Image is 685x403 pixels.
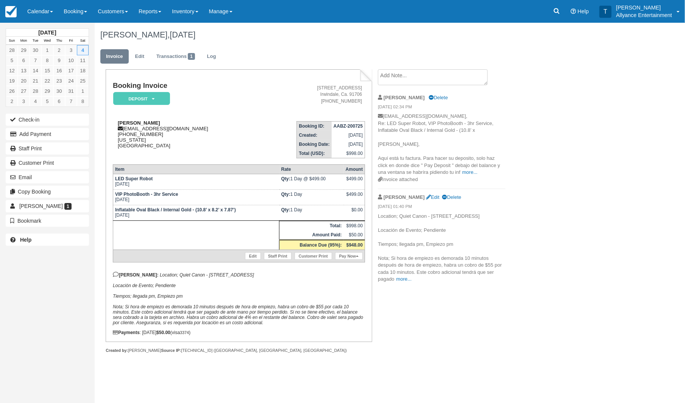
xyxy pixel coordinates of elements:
a: 21 [30,76,41,86]
a: 8 [41,55,53,66]
a: 11 [77,55,89,66]
em: Deposit [113,92,170,105]
th: Amount Paid: [279,230,344,240]
div: [PERSON_NAME] [TECHNICAL_ID] ([GEOGRAPHIC_DATA], [GEOGRAPHIC_DATA], [GEOGRAPHIC_DATA]) [106,348,372,353]
img: checkfront-main-nav-mini-logo.png [5,6,17,17]
a: 19 [6,76,18,86]
a: 1 [77,86,89,96]
a: Staff Print [264,252,292,260]
a: 3 [65,45,77,55]
address: [STREET_ADDRESS] Irwindale, Ca. 91706 [PHONE_NUMBER] [263,85,362,104]
a: Delete [442,194,461,200]
a: Pay Now [335,252,363,260]
th: Amount [344,164,365,174]
small: 3374 [180,330,189,335]
strong: LED Super Robot [115,176,153,181]
a: Transactions1 [151,49,201,64]
th: Fri [65,37,77,45]
th: Sun [6,37,18,45]
a: 5 [41,96,53,106]
a: 31 [65,86,77,96]
th: Booking Date: [297,140,332,149]
a: Edit [130,49,150,64]
a: 13 [18,66,30,76]
th: Sat [77,37,89,45]
strong: Source IP: [161,348,181,353]
h1: [PERSON_NAME], [100,30,603,39]
strong: Created by: [106,348,128,353]
td: [DATE] [113,174,279,189]
strong: $948.00 [346,242,363,248]
p: Allyance Entertainment [616,11,672,19]
a: 6 [18,55,30,66]
a: 29 [41,86,53,96]
a: 23 [53,76,65,86]
td: 1 Day [279,205,344,220]
strong: [PERSON_NAME] [384,95,425,100]
a: 24 [65,76,77,86]
a: Log [201,49,222,64]
td: $998.00 [344,221,365,230]
strong: Payments [113,330,140,335]
div: $499.00 [346,192,363,203]
div: $499.00 [346,176,363,187]
th: Booking ID: [297,121,332,131]
button: Bookmark [6,215,89,227]
a: 28 [30,86,41,96]
button: Email [6,171,89,183]
em: [DATE] 02:34 PM [378,104,506,112]
a: 2 [6,96,18,106]
a: 10 [65,55,77,66]
th: Total (USD): [297,149,332,158]
span: 1 [188,53,195,60]
a: Edit [426,194,439,200]
button: Copy Booking [6,186,89,198]
td: $50.00 [344,230,365,240]
strong: $50.00 [156,330,170,335]
div: $0.00 [346,207,363,219]
th: Total: [279,221,344,230]
strong: [PERSON_NAME] [118,120,160,126]
td: $998.00 [332,149,365,158]
strong: Qty [281,192,290,197]
a: 30 [53,86,65,96]
td: [DATE] [332,131,365,140]
a: 17 [65,66,77,76]
p: Location; Quiet Canon - [STREET_ADDRESS] Locación de Evento; Pendiente Tiempos; llegada pm, Empie... [378,213,506,283]
p: [PERSON_NAME] [616,4,672,11]
td: [DATE] [332,140,365,149]
th: Tue [30,37,41,45]
a: 9 [53,55,65,66]
a: Customer Print [6,157,89,169]
div: : [DATE] (visa ) [113,330,365,335]
span: [PERSON_NAME] [19,203,63,209]
a: 22 [41,76,53,86]
a: 12 [6,66,18,76]
a: 29 [18,45,30,55]
a: 4 [30,96,41,106]
span: [DATE] [170,30,195,39]
th: Mon [18,37,30,45]
em: Location; Quiet Canon - [STREET_ADDRESS] Locación de Evento; Pendiente Tiempos; llegada pm, Empie... [113,272,363,325]
a: 27 [18,86,30,96]
a: [PERSON_NAME] 1 [6,200,89,212]
button: Check-in [6,114,89,126]
a: Customer Print [295,252,332,260]
a: 14 [30,66,41,76]
strong: Qty [281,176,290,181]
td: 1 Day [279,189,344,205]
a: 15 [41,66,53,76]
a: 28 [6,45,18,55]
a: 5 [6,55,18,66]
a: Delete [429,95,448,100]
strong: Inflatable Oval Black / Internal Gold - (10.8’ x 8.2’ x 7.87’) [115,207,236,212]
div: T [599,6,612,18]
td: [DATE] [113,189,279,205]
strong: [PERSON_NAME] [384,194,425,200]
a: 1 [41,45,53,55]
a: 30 [30,45,41,55]
th: Thu [53,37,65,45]
a: Invoice [100,49,129,64]
a: 6 [53,96,65,106]
button: Add Payment [6,128,89,140]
